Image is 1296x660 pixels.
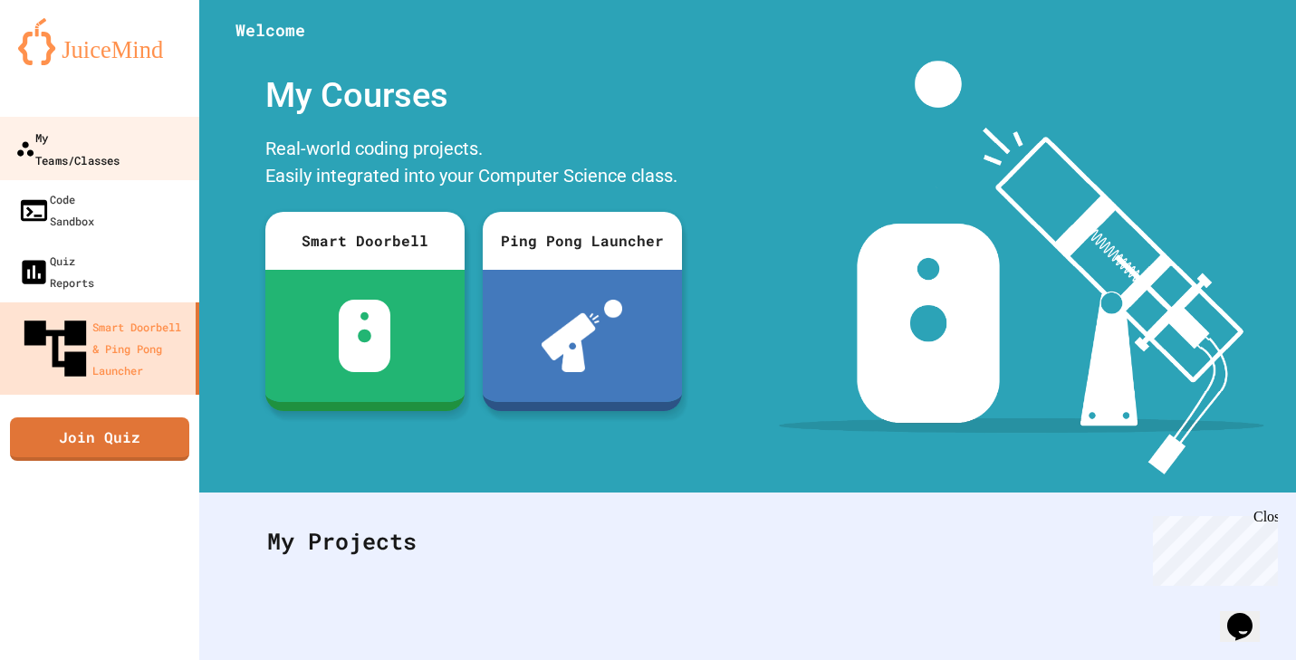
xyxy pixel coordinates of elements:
[18,18,181,65] img: logo-orange.svg
[249,506,1246,577] div: My Projects
[265,212,465,270] div: Smart Doorbell
[339,300,390,372] img: sdb-white.svg
[18,250,94,293] div: Quiz Reports
[779,61,1264,474] img: banner-image-my-projects.png
[18,311,188,386] div: Smart Doorbell & Ping Pong Launcher
[542,300,622,372] img: ppl-with-ball.png
[1220,588,1278,642] iframe: chat widget
[18,188,94,232] div: Code Sandbox
[256,130,691,198] div: Real-world coding projects. Easily integrated into your Computer Science class.
[1146,509,1278,586] iframe: chat widget
[15,126,120,170] div: My Teams/Classes
[7,7,125,115] div: Chat with us now!Close
[256,61,691,130] div: My Courses
[10,417,189,461] a: Join Quiz
[483,212,682,270] div: Ping Pong Launcher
